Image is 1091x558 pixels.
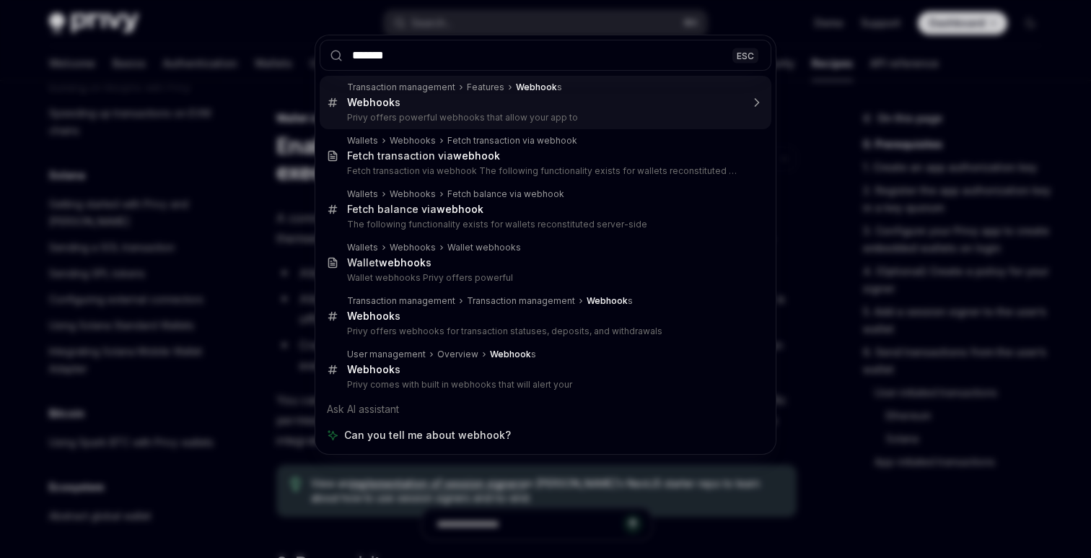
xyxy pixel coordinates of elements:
div: Fetch transaction via webhook [447,135,577,147]
div: s [347,96,400,109]
div: s [587,295,633,307]
div: Overview [437,349,478,360]
p: The following functionality exists for wallets reconstituted server-side [347,219,741,230]
b: webhook [379,256,426,269]
div: s [490,349,536,360]
div: Transaction management [347,82,455,93]
div: Wallets [347,135,378,147]
b: Webhook [516,82,557,92]
div: Fetch balance via [347,203,483,216]
b: Webhook [347,310,395,322]
p: Privy offers webhooks for transaction statuses, deposits, and withdrawals [347,326,741,337]
div: s [347,310,400,323]
div: Transaction management [347,295,455,307]
div: Wallets [347,188,378,200]
b: Webhook [347,363,395,375]
span: Can you tell me about webhook? [344,428,511,443]
b: webhook [453,149,500,162]
div: User management [347,349,426,360]
div: Webhooks [390,242,436,253]
div: ESC [732,48,758,63]
p: Wallet webhooks Privy offers powerful [347,272,741,284]
p: Fetch transaction via webhook The following functionality exists for wallets reconstituted server-s [347,165,741,177]
div: Features [467,82,504,93]
div: Fetch transaction via [347,149,500,162]
div: Fetch balance via webhook [447,188,564,200]
div: Webhooks [390,188,436,200]
b: Webhook [587,295,628,306]
div: Wallets [347,242,378,253]
div: Wallet webhooks [447,242,521,253]
div: Transaction management [467,295,575,307]
b: webhook [437,203,483,215]
div: Webhooks [390,135,436,147]
b: Webhook [490,349,531,359]
p: Privy offers powerful webhooks that allow your app to [347,112,741,123]
p: Privy comes with built in webhooks that will alert your [347,379,741,391]
div: s [516,82,562,93]
div: Wallet s [347,256,431,269]
div: Ask AI assistant [320,396,771,422]
div: s [347,363,400,376]
b: Webhook [347,96,395,108]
